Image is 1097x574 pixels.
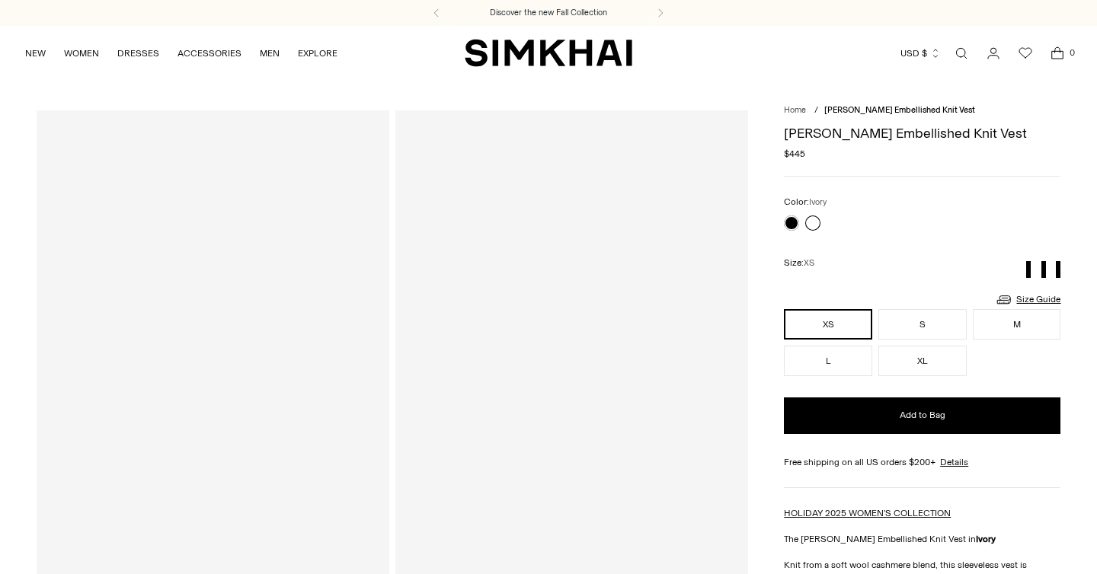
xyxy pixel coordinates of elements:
[1010,38,1041,69] a: Wishlist
[25,37,46,70] a: NEW
[784,256,814,270] label: Size:
[946,38,977,69] a: Open search modal
[995,290,1060,309] a: Size Guide
[490,7,607,19] a: Discover the new Fall Collection
[784,397,1060,434] button: Add to Bag
[784,147,805,161] span: $445
[178,37,241,70] a: ACCESSORIES
[804,258,814,268] span: XS
[900,37,941,70] button: USD $
[976,534,996,544] strong: Ivory
[940,455,968,469] a: Details
[784,532,1060,546] p: The [PERSON_NAME] Embellished Knit Vest in
[878,309,967,340] button: S
[1065,46,1079,59] span: 0
[64,37,99,70] a: WOMEN
[814,104,818,117] div: /
[900,409,945,422] span: Add to Bag
[878,346,967,376] button: XL
[117,37,159,70] a: DRESSES
[784,195,827,209] label: Color:
[298,37,337,70] a: EXPLORE
[784,346,872,376] button: L
[978,38,1009,69] a: Go to the account page
[260,37,280,70] a: MEN
[465,38,632,68] a: SIMKHAI
[784,126,1060,140] h1: [PERSON_NAME] Embellished Knit Vest
[973,309,1061,340] button: M
[784,309,872,340] button: XS
[784,105,806,115] a: Home
[784,508,951,518] a: HOLIDAY 2025 WOMEN'S COLLECTION
[784,104,1060,117] nav: breadcrumbs
[1042,38,1073,69] a: Open cart modal
[784,455,1060,469] div: Free shipping on all US orders $200+
[809,197,827,207] span: Ivory
[824,105,975,115] span: [PERSON_NAME] Embellished Knit Vest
